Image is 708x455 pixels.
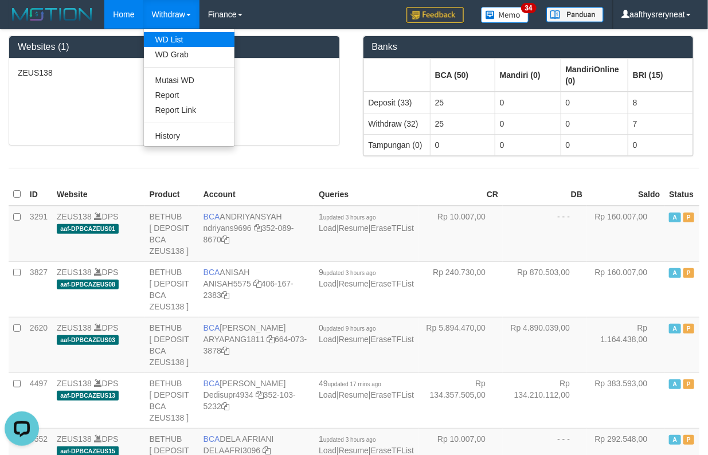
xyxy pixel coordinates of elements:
[495,58,561,92] th: Group: activate to sort column ascending
[144,32,234,47] a: WD List
[371,223,414,233] a: EraseTFList
[323,270,376,276] span: updated 3 hours ago
[664,183,699,206] th: Status
[18,42,331,52] h3: Websites (1)
[587,183,664,206] th: Saldo
[495,113,561,134] td: 0
[371,279,414,288] a: EraseTFList
[5,5,39,39] button: Open LiveChat chat widget
[683,435,695,445] span: Paused
[339,335,369,344] a: Resume
[145,261,199,317] td: BETHUB [ DEPOSIT BCA ZEUS138 ]
[319,446,337,455] a: Load
[628,113,693,134] td: 7
[371,335,414,344] a: EraseTFList
[683,213,695,222] span: Paused
[204,323,220,332] span: BCA
[339,446,369,455] a: Resume
[430,92,495,113] td: 25
[256,390,264,399] a: Copy Dedisupr4934 to clipboard
[587,261,664,317] td: Rp 160.007,00
[221,235,229,244] a: Copy 3520898670 to clipboard
[319,379,414,399] span: | |
[145,183,199,206] th: Product
[363,92,430,113] td: Deposit (33)
[503,206,587,262] td: - - -
[52,261,145,317] td: DPS
[9,6,96,23] img: MOTION_logo.png
[221,346,229,355] a: Copy 6640733878 to clipboard
[204,212,220,221] span: BCA
[144,47,234,62] a: WD Grab
[372,42,685,52] h3: Banks
[319,212,414,233] span: | |
[319,323,376,332] span: 0
[204,446,261,455] a: DELAAFRI3096
[319,223,337,233] a: Load
[25,317,52,372] td: 2620
[418,317,503,372] td: Rp 5.894.470,00
[323,437,376,443] span: updated 3 hours ago
[319,390,337,399] a: Load
[319,268,414,288] span: | |
[52,372,145,428] td: DPS
[145,372,199,428] td: BETHUB [ DEPOSIT BCA ZEUS138 ]
[25,183,52,206] th: ID
[204,268,220,277] span: BCA
[221,402,229,411] a: Copy 3521035232 to clipboard
[418,261,503,317] td: Rp 240.730,00
[263,446,271,455] a: Copy DELAAFRI3096 to clipboard
[323,214,376,221] span: updated 3 hours ago
[319,323,414,344] span: | |
[319,434,376,444] span: 1
[339,223,369,233] a: Resume
[204,434,220,444] span: BCA
[683,379,695,389] span: Paused
[57,268,92,277] a: ZEUS138
[199,206,314,262] td: ANDRIYANSYAH 352-089-8670
[144,73,234,88] a: Mutasi WD
[204,379,220,388] span: BCA
[319,268,376,277] span: 9
[495,134,561,155] td: 0
[561,134,628,155] td: 0
[204,279,251,288] a: ANISAH5575
[328,381,381,387] span: updated 17 mins ago
[561,92,628,113] td: 0
[144,128,234,143] a: History
[253,279,261,288] a: Copy ANISAH5575 to clipboard
[144,88,234,103] a: Report
[25,261,52,317] td: 3827
[628,58,693,92] th: Group: activate to sort column ascending
[57,212,92,221] a: ZEUS138
[57,323,92,332] a: ZEUS138
[628,134,693,155] td: 0
[319,279,337,288] a: Load
[314,183,418,206] th: Queries
[363,58,430,92] th: Group: activate to sort column ascending
[145,317,199,372] td: BETHUB [ DEPOSIT BCA ZEUS138 ]
[669,379,680,389] span: Active
[52,206,145,262] td: DPS
[587,317,664,372] td: Rp 1.164.438,00
[204,390,253,399] a: Dedisupr4934
[406,7,464,23] img: Feedback.jpg
[669,435,680,445] span: Active
[145,206,199,262] td: BETHUB [ DEPOSIT BCA ZEUS138 ]
[561,58,628,92] th: Group: activate to sort column ascending
[57,335,119,345] span: aaf-DPBCAZEUS03
[363,134,430,155] td: Tampungan (0)
[25,372,52,428] td: 4497
[267,335,275,344] a: Copy ARYAPANG1811 to clipboard
[363,113,430,134] td: Withdraw (32)
[57,280,119,289] span: aaf-DPBCAZEUS08
[319,379,381,388] span: 49
[503,372,587,428] td: Rp 134.210.112,00
[339,390,369,399] a: Resume
[319,335,337,344] a: Load
[144,103,234,117] a: Report Link
[57,391,119,401] span: aaf-DPBCAZEUS13
[628,92,693,113] td: 8
[669,324,680,334] span: Active
[683,268,695,278] span: Paused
